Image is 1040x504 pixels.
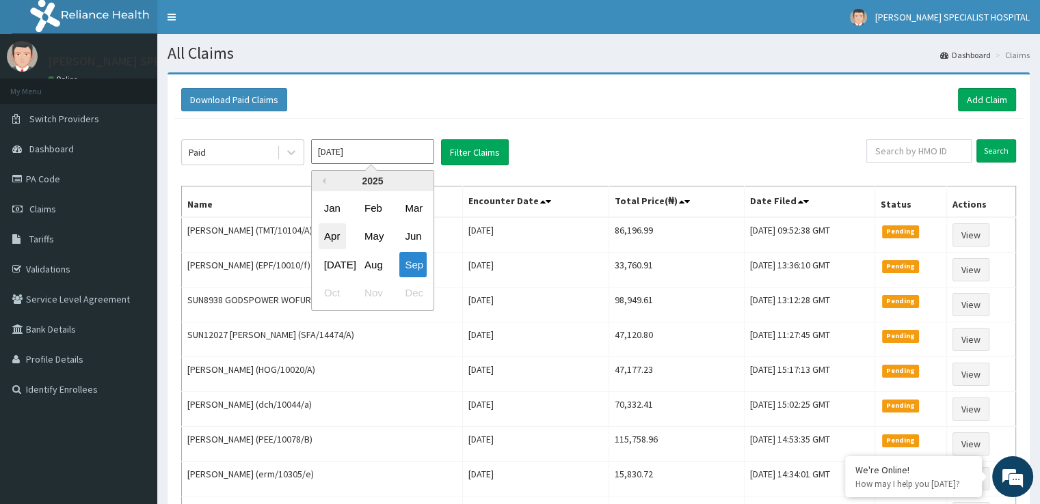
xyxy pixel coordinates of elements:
div: Choose July 2025 [319,252,346,277]
td: [DATE] 13:36:10 GMT [744,253,875,288]
span: Switch Providers [29,113,99,125]
td: [DATE] [462,253,609,288]
div: month 2025-09 [312,194,434,307]
span: Pending [882,330,920,342]
div: Choose May 2025 [359,224,386,249]
div: Choose June 2025 [399,224,427,249]
input: Search by HMO ID [866,139,972,163]
td: [DATE] 15:17:13 GMT [744,357,875,392]
a: View [952,258,989,281]
td: 115,758.96 [609,427,744,462]
td: [PERSON_NAME] (TMT/10104/A) [182,217,463,253]
div: Choose February 2025 [359,195,386,221]
a: View [952,363,989,386]
div: Paid [189,145,206,159]
h1: All Claims [168,44,1030,62]
button: Download Paid Claims [181,88,287,111]
td: [DATE] [462,322,609,357]
a: View [952,223,989,247]
th: Encounter Date [462,186,609,218]
td: [PERSON_NAME] (erm/10305/e) [182,462,463,496]
a: View [952,432,989,456]
a: View [952,397,989,421]
input: Search [976,139,1016,163]
th: Name [182,186,463,218]
input: Select Month and Year [311,139,434,164]
th: Total Price(₦) [609,186,744,218]
td: [DATE] 15:02:25 GMT [744,392,875,427]
th: Actions [946,186,1015,218]
textarea: Type your message and hit 'Enter' [7,348,261,396]
img: d_794563401_company_1708531726252_794563401 [25,68,55,102]
img: User Image [7,41,38,72]
td: [PERSON_NAME] (dch/10044/a) [182,392,463,427]
td: SUN12027 [PERSON_NAME] (SFA/14474/A) [182,322,463,357]
td: [PERSON_NAME] (EPF/10010/f) [182,253,463,288]
div: Choose March 2025 [399,195,427,221]
div: Minimize live chat window [224,7,257,40]
td: [PERSON_NAME] (PEE/10078/B) [182,427,463,462]
span: Pending [882,260,920,272]
a: Online [48,74,81,84]
td: [DATE] [462,217,609,253]
a: Dashboard [940,49,991,61]
img: User Image [850,9,867,26]
p: How may I help you today? [855,478,972,490]
span: Pending [882,225,920,238]
td: SUN8938 GODSPOWER WOFURU (sfa/10427/a) [182,288,463,322]
span: Pending [882,434,920,447]
span: Dashboard [29,143,74,155]
td: [DATE] 11:27:45 GMT [744,322,875,357]
td: 47,177.23 [609,357,744,392]
div: Choose August 2025 [359,252,386,277]
a: Add Claim [958,88,1016,111]
li: Claims [992,49,1030,61]
div: Choose April 2025 [319,224,346,249]
td: [DATE] [462,392,609,427]
td: 98,949.61 [609,288,744,322]
span: Claims [29,203,56,215]
button: Filter Claims [441,139,509,165]
div: Choose September 2025 [399,252,427,277]
td: 33,760.91 [609,253,744,288]
th: Date Filed [744,186,875,218]
span: Tariffs [29,233,54,245]
p: [PERSON_NAME] SPECIALIST HOSPITAL [48,55,257,68]
span: We're online! [79,160,189,298]
div: Chat with us now [71,76,230,94]
td: 47,120.80 [609,322,744,357]
td: 70,332.41 [609,392,744,427]
td: [DATE] 13:12:28 GMT [744,288,875,322]
td: [DATE] [462,288,609,322]
a: View [952,328,989,351]
td: 86,196.99 [609,217,744,253]
span: Pending [882,295,920,307]
td: [DATE] [462,462,609,496]
td: [PERSON_NAME] (HOG/10020/A) [182,357,463,392]
td: 15,830.72 [609,462,744,496]
td: [DATE] 14:34:01 GMT [744,462,875,496]
div: 2025 [312,171,434,191]
button: Previous Year [319,178,325,184]
td: [DATE] 09:52:38 GMT [744,217,875,253]
span: Pending [882,365,920,377]
span: Pending [882,400,920,412]
td: [DATE] [462,427,609,462]
div: Choose January 2025 [319,195,346,221]
span: [PERSON_NAME] SPECIALIST HOSPITAL [875,11,1030,23]
th: Status [875,186,946,218]
div: We're Online! [855,464,972,476]
a: View [952,293,989,316]
td: [DATE] 14:53:35 GMT [744,427,875,462]
td: [DATE] [462,357,609,392]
